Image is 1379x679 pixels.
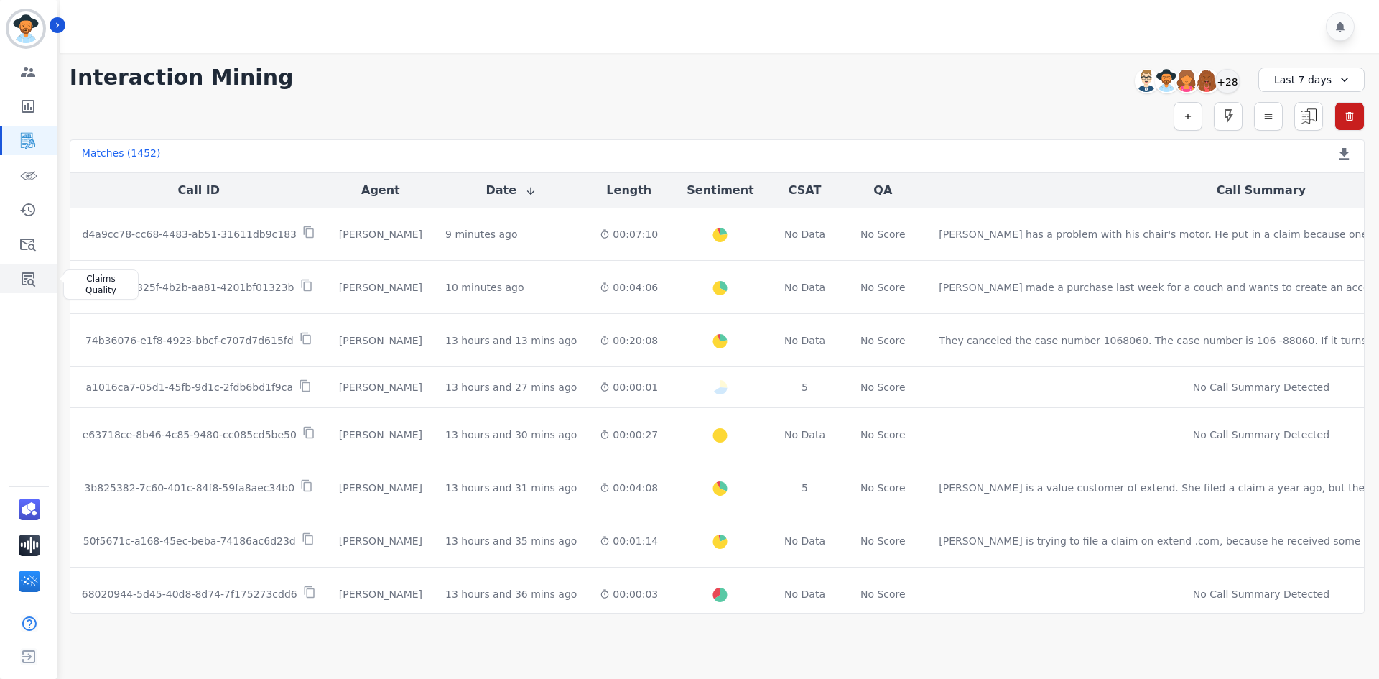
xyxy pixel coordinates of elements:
div: No Score [860,333,906,348]
div: Matches ( 1452 ) [82,146,161,166]
button: Call ID [178,182,220,199]
div: No Data [783,428,827,442]
button: Call Summary [1217,182,1306,199]
div: 00:04:08 [600,481,658,495]
div: No Score [860,280,906,295]
button: Sentiment [687,182,753,199]
div: 13 hours and 35 mins ago [445,534,577,548]
img: Bordered avatar [9,11,43,46]
div: 00:20:08 [600,333,658,348]
div: +28 [1215,69,1240,93]
div: No Score [860,587,906,601]
div: No Data [783,333,827,348]
div: 13 hours and 31 mins ago [445,481,577,495]
p: e63718ce-8b46-4c85-9480-cc085cd5be50 [83,428,297,442]
div: 5 [783,380,827,394]
div: [PERSON_NAME] [339,333,422,348]
p: 74b36076-e1f8-4923-bbcf-c707d7d615fd [85,333,294,348]
div: [PERSON_NAME] [339,534,422,548]
div: [PERSON_NAME] [339,380,422,394]
div: 00:04:06 [600,280,658,295]
div: [PERSON_NAME] [339,587,422,601]
div: No Score [860,227,906,241]
div: No Data [783,227,827,241]
button: Agent [361,182,400,199]
div: Last 7 days [1258,68,1365,92]
p: d4a9cc78-cc68-4483-ab51-31611db9c183 [83,227,297,241]
div: 00:00:01 [600,380,658,394]
div: [PERSON_NAME] [339,280,422,295]
div: 13 hours and 30 mins ago [445,428,577,442]
div: 13 hours and 13 mins ago [445,333,577,348]
p: a1016ca7-05d1-45fb-9d1c-2fdb6bd1f9ca [86,380,294,394]
div: [PERSON_NAME] [339,428,422,442]
div: 00:01:14 [600,534,658,548]
div: 00:00:03 [600,587,658,601]
p: 3b825382-7c60-401c-84f8-59fa8aec34b0 [84,481,294,495]
div: No Score [860,428,906,442]
div: No Score [860,380,906,394]
div: 00:07:10 [600,227,658,241]
button: Date [486,182,537,199]
button: QA [873,182,892,199]
div: No Data [783,534,827,548]
div: [PERSON_NAME] [339,481,422,495]
button: Length [606,182,651,199]
div: No Data [783,587,827,601]
div: 9 minutes ago [445,227,518,241]
div: [PERSON_NAME] [339,227,422,241]
div: No Data [783,280,827,295]
div: No Score [860,534,906,548]
div: 10 minutes ago [445,280,524,295]
div: 13 hours and 36 mins ago [445,587,577,601]
h1: Interaction Mining [70,65,294,91]
div: No Score [860,481,906,495]
p: 50f5671c-a168-45ec-beba-74186ac6d23d [83,534,296,548]
button: CSAT [789,182,822,199]
div: 13 hours and 27 mins ago [445,380,577,394]
div: 5 [783,481,827,495]
div: 00:00:27 [600,428,658,442]
p: 68020944-5d45-40d8-8d74-7f175273cdd6 [82,587,297,601]
p: a7f33162-825f-4b2b-aa81-4201bf01323b [85,280,294,295]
